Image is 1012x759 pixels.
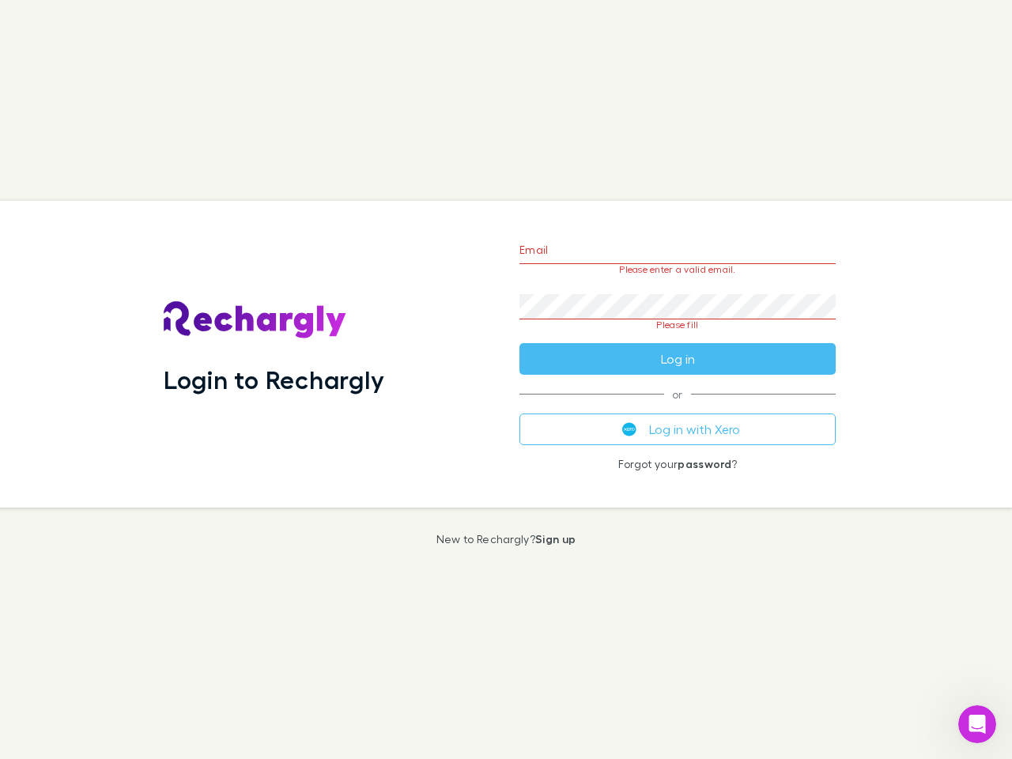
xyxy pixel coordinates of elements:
[164,301,347,339] img: Rechargly's Logo
[519,264,836,275] p: Please enter a valid email.
[958,705,996,743] iframe: Intercom live chat
[519,413,836,445] button: Log in with Xero
[519,319,836,330] p: Please fill
[622,422,636,436] img: Xero's logo
[535,532,576,546] a: Sign up
[678,457,731,470] a: password
[519,343,836,375] button: Log in
[164,364,384,395] h1: Login to Rechargly
[436,533,576,546] p: New to Rechargly?
[519,458,836,470] p: Forgot your ?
